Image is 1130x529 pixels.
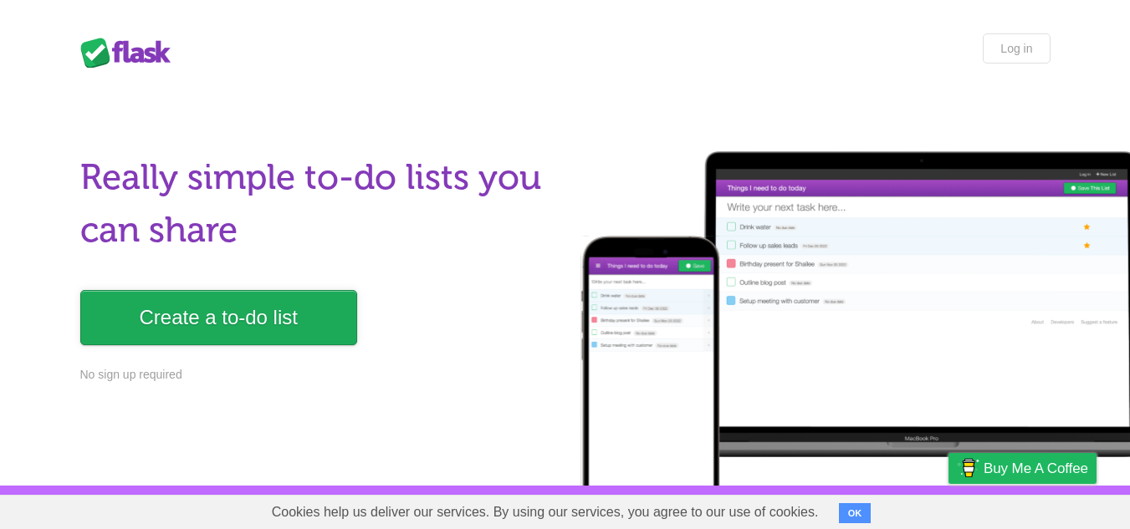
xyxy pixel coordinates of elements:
[255,496,836,529] span: Cookies help us deliver our services. By using our services, you agree to our use of cookies.
[983,33,1050,64] a: Log in
[80,38,181,68] div: Flask Lists
[948,453,1097,484] a: Buy me a coffee
[80,290,357,345] a: Create a to-do list
[80,366,555,384] p: No sign up required
[839,503,872,523] button: OK
[957,454,979,482] img: Buy me a coffee
[984,454,1088,483] span: Buy me a coffee
[80,151,555,257] h1: Really simple to-do lists you can share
